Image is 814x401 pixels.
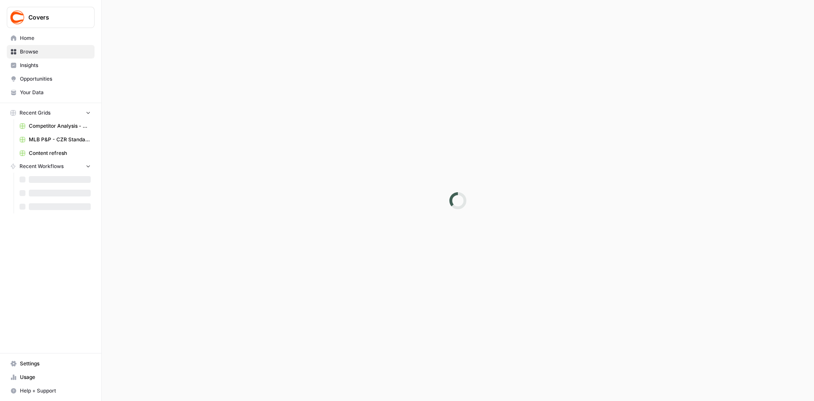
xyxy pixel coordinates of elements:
a: Your Data [7,86,95,99]
a: Home [7,31,95,45]
a: MLB P&P - CZR Standard (Production) Grid [16,133,95,146]
a: Settings [7,357,95,370]
span: Browse [20,48,91,56]
span: Settings [20,360,91,367]
a: Browse [7,45,95,59]
span: MLB P&P - CZR Standard (Production) Grid [29,136,91,143]
span: Covers [28,13,80,22]
span: Insights [20,62,91,69]
a: Content refresh [16,146,95,160]
span: Usage [20,373,91,381]
span: Opportunities [20,75,91,83]
button: Help + Support [7,384,95,398]
a: Opportunities [7,72,95,86]
a: Usage [7,370,95,384]
button: Workspace: Covers [7,7,95,28]
span: Your Data [20,89,91,96]
a: Insights [7,59,95,72]
img: Covers Logo [10,10,25,25]
button: Recent Grids [7,107,95,119]
button: Recent Workflows [7,160,95,173]
span: Recent Workflows [20,163,64,170]
span: Help + Support [20,387,91,395]
span: Home [20,34,91,42]
span: Content refresh [29,149,91,157]
span: Competitor Analysis - URL Specific Grid [29,122,91,130]
span: Recent Grids [20,109,50,117]
a: Competitor Analysis - URL Specific Grid [16,119,95,133]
